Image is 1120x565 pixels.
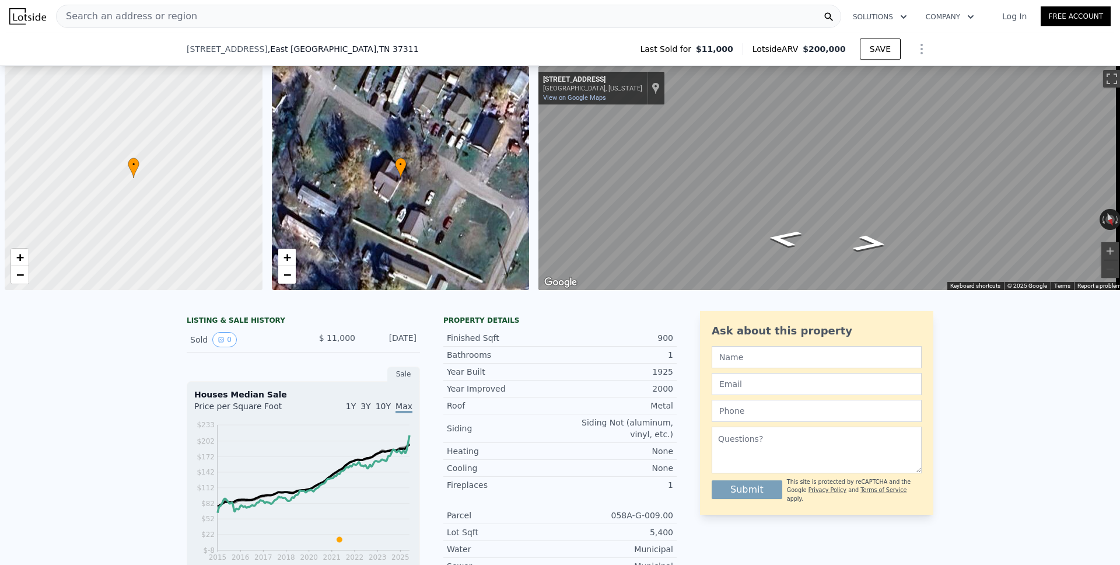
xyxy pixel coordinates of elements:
tspan: 2022 [346,553,364,561]
tspan: $172 [197,453,215,461]
tspan: 2020 [300,553,318,561]
input: Name [712,346,922,368]
div: None [560,445,673,457]
tspan: $112 [197,484,215,492]
span: $11,000 [696,43,733,55]
tspan: $52 [201,515,215,523]
div: Sale [387,367,420,382]
span: [STREET_ADDRESS] [187,43,268,55]
div: Heating [447,445,560,457]
tspan: $142 [197,468,215,476]
tspan: 2015 [209,553,227,561]
span: Search an address or region [57,9,197,23]
span: Max [395,402,412,413]
tspan: $-8 [203,546,215,554]
div: LISTING & SALE HISTORY [187,316,420,327]
div: Finished Sqft [447,332,560,344]
div: Price per Square Foot [194,400,303,419]
div: 1 [560,349,673,361]
div: • [395,158,407,178]
div: Fireplaces [447,479,560,491]
input: Email [712,373,922,395]
tspan: $233 [197,421,215,429]
path: Go Southeast, 8th St NE [752,226,816,251]
div: Ask about this property [712,323,922,339]
tspan: $82 [201,500,215,508]
div: [DATE] [365,332,416,347]
span: Lotside ARV [752,43,803,55]
input: Phone [712,400,922,422]
button: Rotate counterclockwise [1100,209,1106,230]
a: Terms (opens in new tab) [1054,282,1070,289]
tspan: 2025 [391,553,409,561]
span: • [395,159,407,170]
div: Property details [443,316,677,325]
img: Lotside [9,8,46,25]
span: $ 11,000 [319,333,355,343]
span: • [128,159,139,170]
span: − [283,267,290,282]
div: This site is protected by reCAPTCHA and the Google and apply. [787,478,922,503]
div: Lot Sqft [447,526,560,538]
div: [GEOGRAPHIC_DATA], [US_STATE] [543,85,642,92]
a: Zoom in [11,249,29,266]
span: + [283,250,290,264]
tspan: 2018 [277,553,295,561]
div: Cooling [447,462,560,474]
span: Last Sold for [640,43,696,55]
button: View historical data [212,332,237,347]
span: , East [GEOGRAPHIC_DATA] [268,43,419,55]
img: Google [541,275,580,290]
tspan: 2021 [323,553,341,561]
div: [STREET_ADDRESS] [543,75,642,85]
div: Bathrooms [447,349,560,361]
div: Sold [190,332,294,347]
div: 058A-G-009.00 [560,510,673,521]
div: Siding [447,423,560,434]
tspan: $22 [201,531,215,539]
button: Zoom out [1101,260,1119,278]
div: • [128,158,139,178]
div: 2000 [560,383,673,395]
a: Zoom out [11,266,29,284]
tspan: 2017 [254,553,272,561]
span: 10Y [376,402,391,411]
button: Submit [712,480,782,499]
div: Parcel [447,510,560,521]
div: Metal [560,400,673,411]
tspan: 2023 [369,553,387,561]
div: Municipal [560,543,673,555]
div: 5,400 [560,526,673,538]
button: Solutions [843,6,916,27]
a: Terms of Service [860,487,907,493]
button: Keyboard shortcuts [950,282,1000,290]
a: Privacy Policy [808,487,846,493]
div: Siding Not (aluminum, vinyl, etc.) [560,417,673,440]
tspan: $202 [197,437,215,445]
button: SAVE [860,39,901,60]
a: Open this area in Google Maps (opens a new window) [541,275,580,290]
a: Zoom out [278,266,296,284]
div: Year Improved [447,383,560,395]
div: Water [447,543,560,555]
div: 1925 [560,366,673,378]
a: Show location on map [652,82,660,95]
button: Reset the view [1102,208,1118,231]
span: , TN 37311 [376,44,418,54]
span: $200,000 [803,44,846,54]
div: Houses Median Sale [194,389,412,400]
div: Year Built [447,366,560,378]
span: © 2025 Google [1007,282,1047,289]
div: None [560,462,673,474]
a: Log In [988,11,1041,22]
span: + [16,250,24,264]
a: Free Account [1041,6,1111,26]
path: Go Northwest, 8th St NE [838,231,902,256]
div: 1 [560,479,673,491]
a: Zoom in [278,249,296,266]
button: Show Options [910,37,933,61]
tspan: 2016 [232,553,250,561]
a: View on Google Maps [543,94,606,102]
span: 1Y [346,402,356,411]
div: Roof [447,400,560,411]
